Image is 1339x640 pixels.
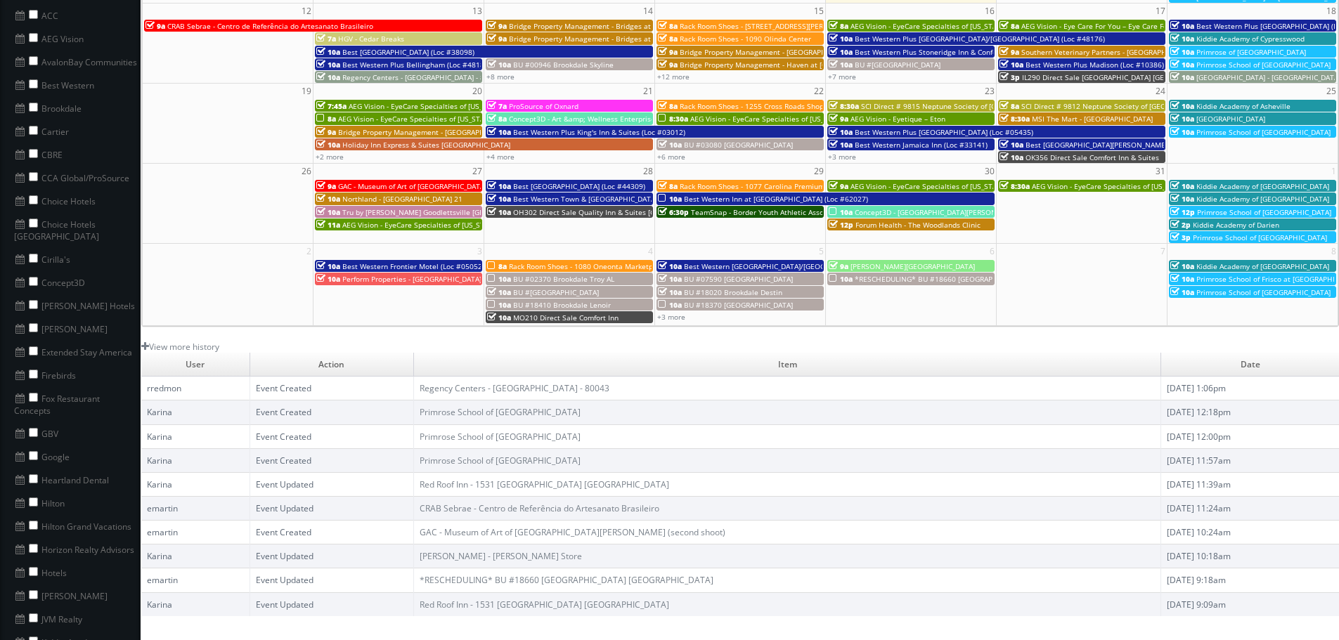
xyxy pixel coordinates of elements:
[680,101,863,111] span: Rack Room Shoes - 1255 Cross Roads Shopping Center
[487,127,511,137] span: 10a
[487,114,507,124] span: 8a
[486,152,515,162] a: +4 more
[1021,47,1196,57] span: Southern Veterinary Partners - [GEOGRAPHIC_DATA]
[342,140,510,150] span: Holiday Inn Express & Suites [GEOGRAPHIC_DATA]
[250,448,413,472] td: Event Created
[684,274,793,284] span: BU #07590 [GEOGRAPHIC_DATA]
[1170,34,1194,44] span: 10a
[988,244,996,259] span: 6
[487,300,511,310] span: 10a
[316,140,340,150] span: 10a
[509,114,659,124] span: Concept3D - Art &amp; Wellness Enterprises
[316,127,336,137] span: 9a
[420,455,581,466] a: Primrose School of [GEOGRAPHIC_DATA]
[316,101,347,111] span: 7:45a
[829,220,853,230] span: 12p
[513,207,792,217] span: OH302 Direct Sale Quality Inn & Suites [GEOGRAPHIC_DATA] - [GEOGRAPHIC_DATA]
[855,274,1098,284] span: *RESCHEDULING* BU #18660 [GEOGRAPHIC_DATA] [GEOGRAPHIC_DATA]
[829,34,853,44] span: 10a
[657,312,685,322] a: +3 more
[1170,261,1194,271] span: 10a
[829,274,853,284] span: 10a
[684,300,793,310] span: BU #18370 [GEOGRAPHIC_DATA]
[509,101,578,111] span: ProSource of Oxnard
[1170,21,1194,31] span: 10a
[420,502,659,514] a: CRAB Sebrae - Centro de Referência do Artesanato Brasileiro
[828,72,856,81] a: +7 more
[509,34,722,44] span: Bridge Property Management - Bridges at [GEOGRAPHIC_DATA]
[420,406,581,418] a: Primrose School of [GEOGRAPHIC_DATA]
[657,152,685,162] a: +6 more
[141,448,250,472] td: Karina
[1026,152,1159,162] span: OK356 Direct Sale Comfort Inn & Suites
[829,60,853,70] span: 10a
[420,478,669,490] a: Red Roof Inn - 1531 [GEOGRAPHIC_DATA] [GEOGRAPHIC_DATA]
[829,21,848,31] span: 8a
[342,47,474,57] span: Best [GEOGRAPHIC_DATA] (Loc #38098)
[1154,4,1167,18] span: 17
[829,101,859,111] span: 8:30a
[141,568,250,592] td: emartin
[487,274,511,284] span: 10a
[1161,400,1339,424] td: [DATE] 12:18pm
[850,114,945,124] span: AEG Vision - Eyetique – Eton
[513,287,599,297] span: BU #[GEOGRAPHIC_DATA]
[855,220,981,230] span: Forum Health - The Woodlands Clinic
[1154,164,1167,178] span: 31
[487,101,507,111] span: 7a
[1170,233,1191,242] span: 3p
[342,194,462,204] span: Northland - [GEOGRAPHIC_DATA] 21
[658,181,678,191] span: 8a
[420,526,725,538] a: GAC - Museum of Art of [GEOGRAPHIC_DATA][PERSON_NAME] (second shoot)
[250,521,413,544] td: Event Created
[420,431,581,443] a: Primrose School of [GEOGRAPHIC_DATA]
[487,60,511,70] span: 10a
[338,127,594,137] span: Bridge Property Management - [GEOGRAPHIC_DATA] at [GEOGRAPHIC_DATA]
[658,194,682,204] span: 10a
[141,472,250,496] td: Karina
[316,152,344,162] a: +2 more
[829,140,853,150] span: 10a
[647,244,654,259] span: 4
[250,424,413,448] td: Event Created
[658,101,678,111] span: 8a
[850,261,975,271] span: [PERSON_NAME][GEOGRAPHIC_DATA]
[342,220,592,230] span: AEG Vision - EyeCare Specialties of [US_STATE] – [PERSON_NAME] EyeCare
[513,313,619,322] span: MO210 Direct Sale Comfort Inn
[1032,114,1153,124] span: MSI The Mart - [GEOGRAPHIC_DATA]
[855,140,988,150] span: Best Western Jamaica Inn (Loc #33141)
[1026,140,1213,150] span: Best [GEOGRAPHIC_DATA][PERSON_NAME] (Loc #32091)
[316,220,340,230] span: 11a
[1325,84,1338,98] span: 25
[487,261,507,271] span: 8a
[829,114,848,124] span: 9a
[342,72,501,82] span: Regency Centers - [GEOGRAPHIC_DATA] - 80043
[487,313,511,322] span: 10a
[420,550,582,562] a: [PERSON_NAME] - [PERSON_NAME] Store
[316,274,340,284] span: 10a
[300,4,313,18] span: 12
[658,261,682,271] span: 10a
[141,424,250,448] td: Karina
[983,84,996,98] span: 23
[1197,207,1331,217] span: Primrose School of [GEOGRAPHIC_DATA]
[829,261,848,271] span: 9a
[680,60,888,70] span: Bridge Property Management - Haven at [GEOGRAPHIC_DATA]
[141,377,250,400] td: rredmon
[658,274,682,284] span: 10a
[509,21,722,31] span: Bridge Property Management - Bridges at [GEOGRAPHIC_DATA]
[657,72,690,81] a: +12 more
[413,353,1161,377] td: Item
[513,127,685,137] span: Best Western Plus King's Inn & Suites (Loc #03012)
[829,127,853,137] span: 10a
[658,47,678,57] span: 9a
[1170,194,1194,204] span: 10a
[250,592,413,616] td: Event Updated
[684,194,868,204] span: Best Western Inn at [GEOGRAPHIC_DATA] (Loc #62027)
[1161,353,1339,377] td: Date
[1000,72,1020,82] span: 3p
[141,544,250,568] td: Karina
[1000,47,1019,57] span: 9a
[487,34,507,44] span: 9a
[1000,181,1030,191] span: 8:30a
